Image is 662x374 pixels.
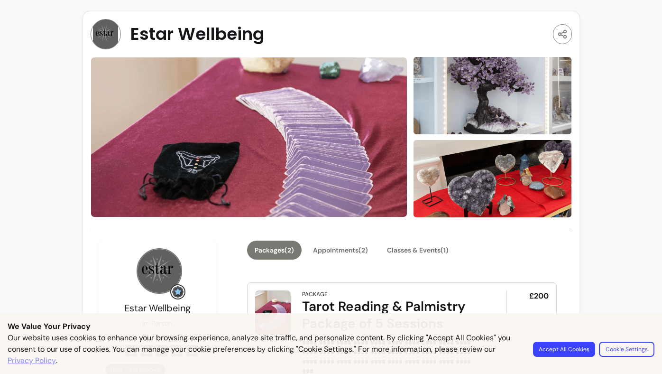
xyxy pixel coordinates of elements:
button: Cookie Settings [599,342,654,357]
img: image-0 [91,57,408,217]
button: Packages(2) [247,241,302,260]
img: image-1 [413,56,571,136]
button: Appointments(2) [305,241,376,260]
a: Privacy Policy [8,355,56,366]
div: Tarot Reading & Palmistry Package of 5 Sessions [302,298,480,332]
button: Classes & Events(1) [379,241,456,260]
span: Estar Wellbeing [130,25,264,44]
span: Estar Wellbeing [124,302,191,314]
p: We Value Your Privacy [8,321,654,332]
img: Provider image [91,19,121,49]
img: image-2 [413,139,571,219]
p: Our website uses cookies to enhance your browsing experience, analyze site traffic, and personali... [8,332,522,366]
button: Accept All Cookies [533,342,595,357]
img: Provider image [137,248,182,294]
img: Tarot Reading & Palmistry Package of 5 Sessions [255,290,291,334]
img: Grow [172,286,184,298]
div: Package [302,290,328,298]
